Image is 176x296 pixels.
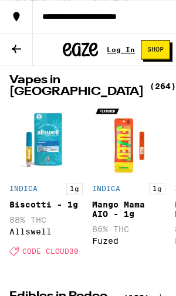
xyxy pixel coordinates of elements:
[22,247,79,254] span: CODE CLOUD30
[141,40,170,59] button: Shop
[149,183,165,194] p: 1g
[147,46,164,53] span: Shop
[107,46,135,53] a: Log In
[9,74,144,98] h2: Vapes in [GEOGRAPHIC_DATA]
[9,200,83,209] div: Biscotti - 1g
[9,227,83,236] div: Allswell
[9,185,38,192] p: INDICA
[8,9,97,20] span: Hi. Need any help?
[92,104,165,261] div: Open page for Mango Mama AIO - 1g from Fuzed
[9,104,83,177] img: Allswell - Biscotti - 1g
[92,104,165,177] img: Fuzed - Mango Mama AIO - 1g
[9,215,83,224] p: 88% THC
[135,40,176,59] a: Shop
[92,200,165,219] div: Mango Mama AIO - 1g
[92,236,165,246] div: Fuzed
[92,224,165,234] p: 86% THC
[9,104,83,261] div: Open page for Biscotti - 1g from Allswell
[66,183,83,194] p: 1g
[92,185,120,192] p: INDICA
